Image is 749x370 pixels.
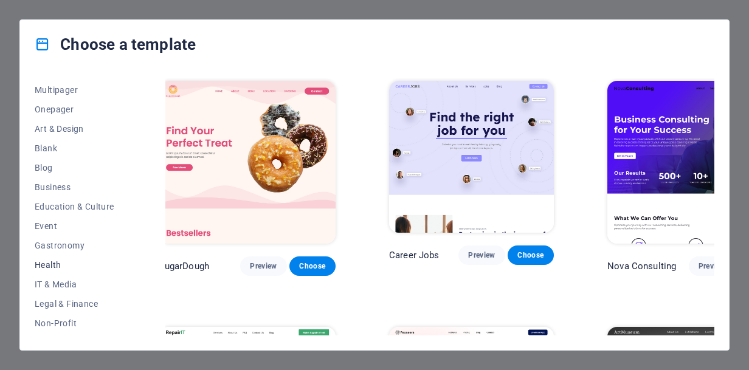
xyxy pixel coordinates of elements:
[35,299,114,309] span: Legal & Finance
[35,35,196,54] h4: Choose a template
[35,104,114,114] span: Onepager
[250,261,277,271] span: Preview
[468,250,495,260] span: Preview
[35,143,114,153] span: Blank
[508,245,554,265] button: Choose
[35,100,114,119] button: Onepager
[35,216,114,236] button: Event
[517,250,544,260] span: Choose
[35,318,114,328] span: Non-Profit
[35,119,114,139] button: Art & Design
[35,260,114,270] span: Health
[458,245,505,265] button: Preview
[35,241,114,250] span: Gastronomy
[35,182,114,192] span: Business
[35,163,114,173] span: Blog
[35,80,114,100] button: Multipager
[699,261,725,271] span: Preview
[159,81,336,244] img: SugarDough
[35,85,114,95] span: Multipager
[289,256,336,276] button: Choose
[35,202,114,211] span: Education & Culture
[35,197,114,216] button: Education & Culture
[35,313,114,333] button: Non-Profit
[389,249,440,261] p: Career Jobs
[35,236,114,255] button: Gastronomy
[35,294,114,313] button: Legal & Finance
[35,221,114,231] span: Event
[35,139,114,158] button: Blank
[35,255,114,275] button: Health
[299,261,326,271] span: Choose
[35,124,114,134] span: Art & Design
[35,279,114,289] span: IT & Media
[35,177,114,197] button: Business
[607,260,676,272] p: Nova Consulting
[35,333,114,352] button: Performance
[35,158,114,177] button: Blog
[389,81,554,233] img: Career Jobs
[35,275,114,294] button: IT & Media
[240,256,286,276] button: Preview
[689,256,735,276] button: Preview
[159,260,209,272] p: SugarDough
